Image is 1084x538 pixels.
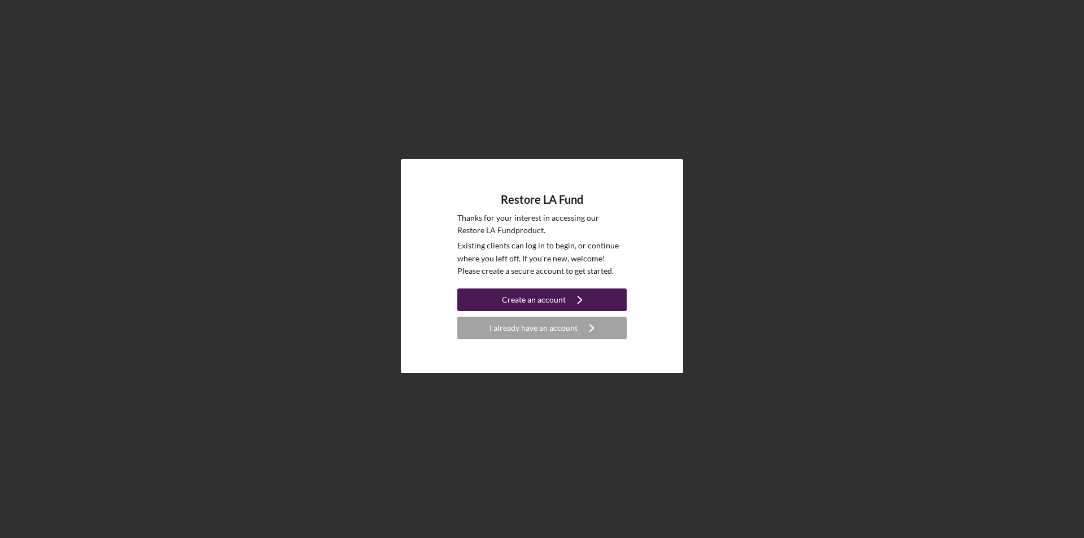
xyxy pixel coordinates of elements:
[502,288,566,311] div: Create an account
[501,193,583,206] h4: Restore LA Fund
[489,317,578,339] div: I already have an account
[457,317,627,339] button: I already have an account
[457,212,627,237] p: Thanks for your interest in accessing our Restore LA Fund product.
[457,239,627,277] p: Existing clients can log in to begin, or continue where you left off. If you're new, welcome! Ple...
[457,288,627,311] button: Create an account
[457,288,627,314] a: Create an account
